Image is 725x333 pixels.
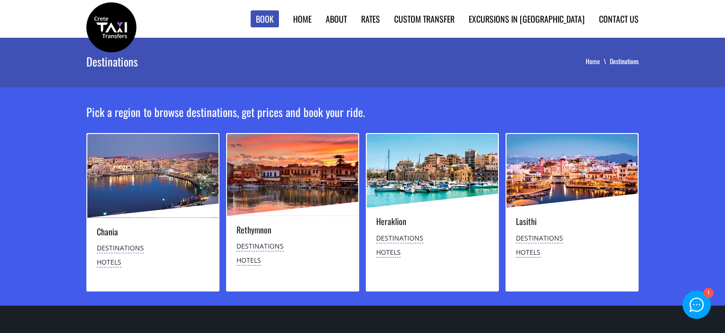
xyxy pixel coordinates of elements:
[97,243,144,253] a: Destinations
[367,134,498,208] img: Heraklion
[703,289,713,299] div: 1
[586,56,610,66] a: Home
[610,57,639,66] li: Destinations
[376,233,423,243] a: Destinations
[180,5,222,33] img: svg%3E
[86,104,639,133] h2: Pick a region to browse destinations, get prices and book your ride.
[86,2,136,52] img: Crete Taxi Transfers | Top Destinations in Crete | Crete Taxi Transfers
[97,258,121,267] a: Hotels
[326,13,347,25] a: About
[86,38,359,85] h1: Destinations
[86,21,136,31] a: Crete Taxi Transfers | Top Destinations in Crete | Crete Taxi Transfers
[293,13,312,25] a: Home
[376,248,401,258] a: Hotels
[251,10,279,28] a: Book
[516,233,563,243] a: Destinations
[97,225,118,238] a: Chania
[599,13,639,25] a: Contact us
[469,13,585,25] a: Excursions in [GEOGRAPHIC_DATA]
[516,248,540,258] a: Hotels
[361,13,380,25] a: Rates
[376,215,406,227] a: Heraklion
[394,13,455,25] a: Custom Transfer
[87,134,219,218] img: Chania
[236,256,261,266] a: Hotels
[516,215,537,227] a: Lasithi
[236,241,284,251] a: Destinations
[506,134,638,208] img: Lasithi
[227,134,358,216] img: Rethymnon
[236,224,271,236] a: Rethymnon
